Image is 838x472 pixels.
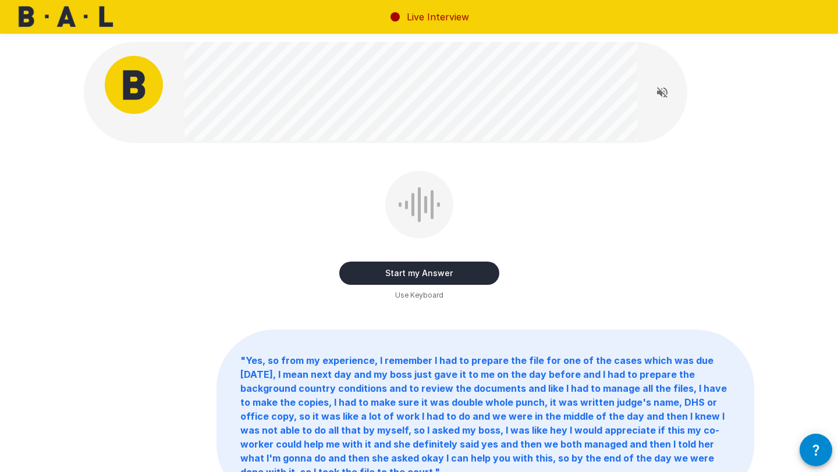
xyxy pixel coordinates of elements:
p: Live Interview [407,10,469,24]
button: Start my Answer [339,262,499,285]
img: bal_avatar.png [105,56,163,114]
button: Read questions aloud [651,81,674,104]
span: Use Keyboard [395,289,443,301]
